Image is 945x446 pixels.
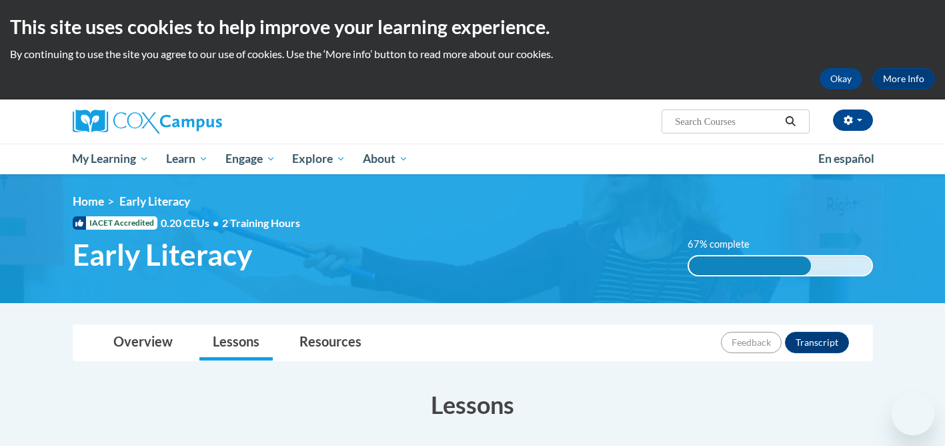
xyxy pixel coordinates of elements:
span: IACET Accredited [73,216,157,230]
img: Cox Campus [73,109,222,134]
span: Learn [166,151,208,167]
a: Home [73,194,104,208]
iframe: Button to launch messaging window [892,393,934,435]
div: 67% complete [689,256,811,275]
label: 67% complete [688,237,764,252]
span: My Learning [72,151,149,167]
span: Early Literacy [73,237,252,272]
a: Resources [286,325,375,361]
button: Transcript [785,332,849,353]
a: More Info [872,68,935,89]
a: Overview [100,325,186,361]
span: 2 Training Hours [222,216,300,229]
a: Lessons [199,325,273,361]
span: En español [818,152,874,166]
h2: This site uses cookies to help improve your learning experience. [10,13,935,40]
input: Search Courses [674,114,780,130]
span: About [363,151,408,167]
span: Explore [292,151,345,167]
span: Engage [225,151,275,167]
span: Early Literacy [119,194,190,208]
p: By continuing to use the site you agree to our use of cookies. Use the ‘More info’ button to read... [10,47,935,61]
button: Okay [820,68,862,89]
button: Feedback [721,332,782,353]
span: 0.20 CEUs [161,216,222,230]
a: Engage [217,144,284,174]
a: Explore [283,144,354,174]
h3: Lessons [73,388,873,421]
span: • [213,216,219,229]
a: My Learning [64,144,158,174]
a: En español [810,145,883,173]
a: Learn [157,144,217,174]
a: Cox Campus [73,109,326,134]
button: Search [780,114,800,130]
a: About [354,144,417,174]
div: Main menu [53,144,893,174]
button: Account Settings [833,109,873,131]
